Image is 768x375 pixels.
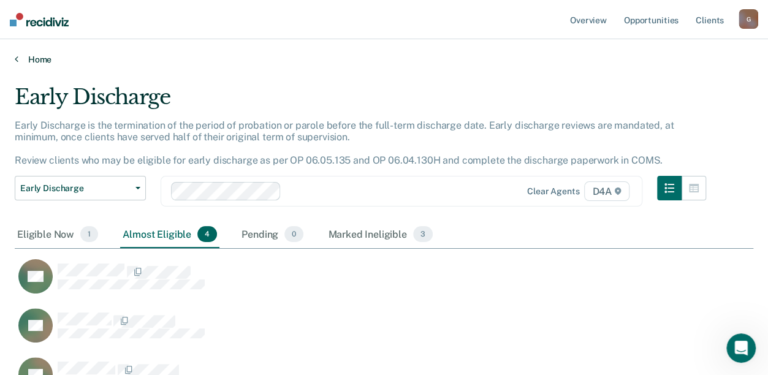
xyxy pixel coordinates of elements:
div: Pending0 [239,221,306,248]
p: Early Discharge is the termination of the period of probation or parole before the full-term disc... [15,119,674,167]
span: D4A [584,181,629,201]
div: CaseloadOpportunityCell-0957033 [15,259,661,308]
div: Marked Ineligible3 [325,221,435,248]
img: Recidiviz [10,13,69,26]
span: 4 [197,226,217,242]
button: Early Discharge [15,176,146,200]
div: Almost Eligible4 [120,221,219,248]
button: G [739,9,758,29]
div: Clear agents [527,186,579,197]
span: 3 [413,226,433,242]
span: 1 [80,226,98,242]
span: Early Discharge [20,183,131,194]
div: Early Discharge [15,85,706,119]
span: 0 [284,226,303,242]
div: CaseloadOpportunityCell-0208180 [15,308,661,357]
div: Eligible Now1 [15,221,101,248]
iframe: Intercom live chat [726,333,756,363]
a: Home [15,54,753,65]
